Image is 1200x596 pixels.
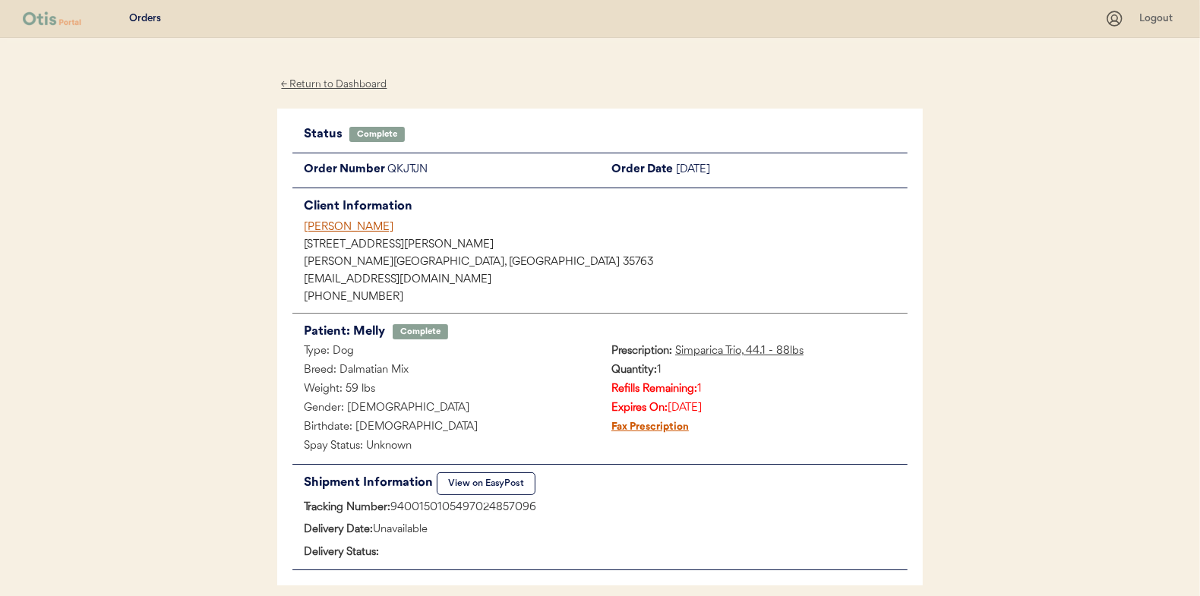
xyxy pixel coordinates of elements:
[304,292,908,303] div: [PHONE_NUMBER]
[277,76,391,93] div: ← Return to Dashboard
[1139,11,1177,27] div: Logout
[292,521,908,540] div: Unavailable
[292,342,600,361] div: Type: Dog
[304,257,908,268] div: [PERSON_NAME][GEOGRAPHIC_DATA], [GEOGRAPHIC_DATA] 35763
[675,345,804,357] u: Simparica Trio, 44.1 - 88lbs
[304,240,908,251] div: [STREET_ADDRESS][PERSON_NAME]
[304,219,908,235] div: [PERSON_NAME]
[304,502,390,513] strong: Tracking Number:
[611,402,668,414] strong: Expires On:
[304,275,908,285] div: [EMAIL_ADDRESS][DOMAIN_NAME]
[304,547,379,558] strong: Delivery Status:
[611,383,697,395] strong: Refills Remaining:
[304,321,385,342] div: Patient: Melly
[387,161,600,180] div: QKJTJN
[676,161,908,180] div: [DATE]
[600,361,908,380] div: 1
[292,399,600,418] div: Gender: [DEMOGRAPHIC_DATA]
[437,472,535,495] button: View on EasyPost
[292,361,600,380] div: Breed: Dalmatian Mix
[600,418,689,437] div: Fax Prescription
[292,499,908,518] div: 9400150105497024857096
[600,161,676,180] div: Order Date
[304,524,373,535] strong: Delivery Date:
[292,418,600,437] div: Birthdate: [DEMOGRAPHIC_DATA]
[304,124,349,145] div: Status
[600,399,908,418] div: [DATE]
[129,11,161,27] div: Orders
[304,196,908,217] div: Client Information
[292,161,387,180] div: Order Number
[611,364,657,376] strong: Quantity:
[304,472,437,494] div: Shipment Information
[292,380,600,399] div: Weight: 59 lbs
[611,345,672,357] strong: Prescription:
[292,437,600,456] div: Spay Status: Unknown
[600,380,908,399] div: 1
